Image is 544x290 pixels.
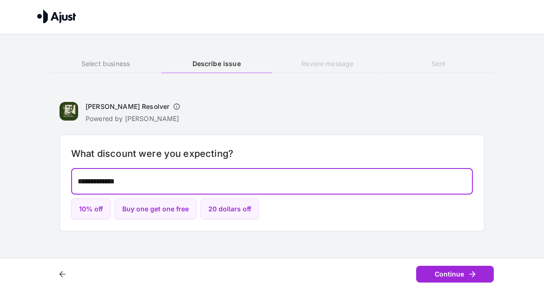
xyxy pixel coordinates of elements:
h6: Sent [383,59,494,69]
button: 20 dollars off [200,198,259,220]
h6: Review message [272,59,383,69]
button: 10% off [71,198,111,220]
img: Ajust [37,9,76,23]
h6: Describe issue [161,59,272,69]
h6: [PERSON_NAME] Resolver [86,102,169,111]
h6: Select business [50,59,161,69]
p: Powered by [PERSON_NAME] [86,114,184,123]
button: Buy one get one free [114,198,197,220]
img: Dan Murphy's [60,102,78,121]
button: Continue [416,266,494,283]
h6: What discount were you expecting? [71,146,473,161]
